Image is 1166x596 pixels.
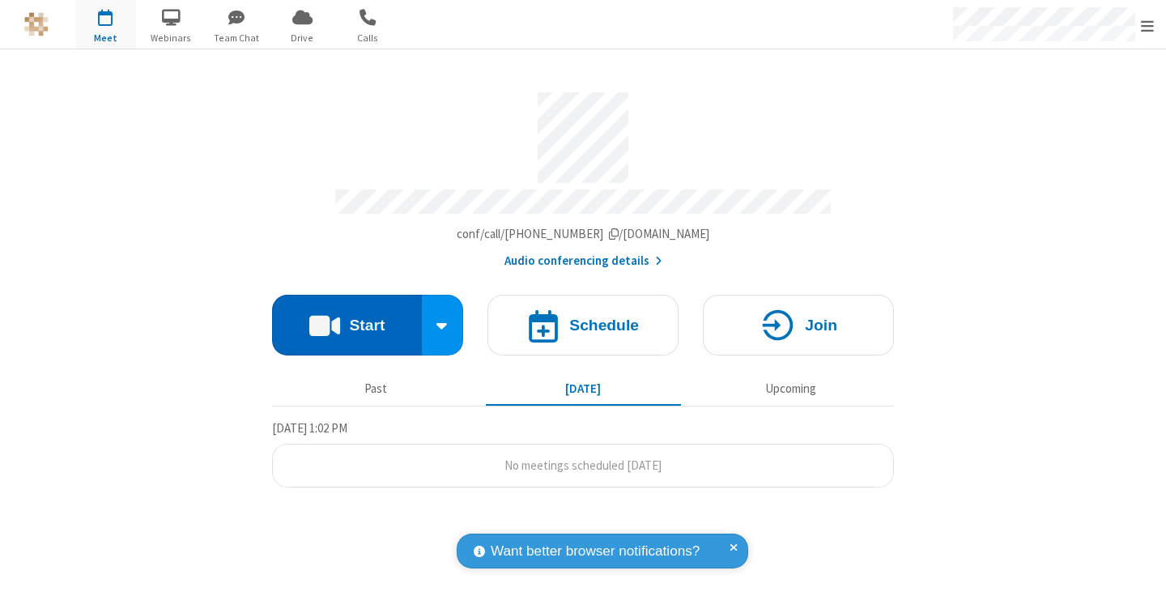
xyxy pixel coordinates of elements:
[279,373,474,404] button: Past
[504,458,662,473] span: No meetings scheduled [DATE]
[422,295,464,355] div: Start conference options
[272,419,894,488] section: Today's Meetings
[487,295,679,355] button: Schedule
[569,317,639,333] h4: Schedule
[272,420,347,436] span: [DATE] 1:02 PM
[457,226,710,241] span: Copy my meeting room link
[272,80,894,270] section: Account details
[75,31,136,45] span: Meet
[504,252,662,270] button: Audio conferencing details
[805,317,837,333] h4: Join
[338,31,398,45] span: Calls
[693,373,888,404] button: Upcoming
[703,295,894,355] button: Join
[491,541,700,562] span: Want better browser notifications?
[457,225,710,244] button: Copy my meeting room linkCopy my meeting room link
[272,295,422,355] button: Start
[141,31,202,45] span: Webinars
[349,317,385,333] h4: Start
[272,31,333,45] span: Drive
[206,31,267,45] span: Team Chat
[24,12,49,36] img: QA Selenium DO NOT DELETE OR CHANGE
[486,373,681,404] button: [DATE]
